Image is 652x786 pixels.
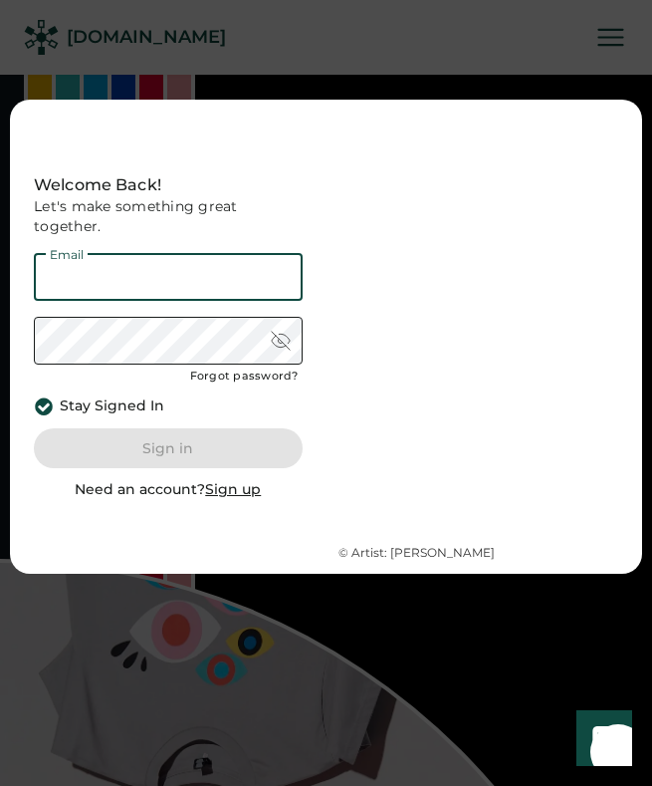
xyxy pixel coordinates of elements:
[557,696,643,782] iframe: Front Chat
[34,173,303,197] div: Welcome Back!
[326,100,643,574] img: yH5BAEAAAAALAAAAAABAAEAAAIBRAA7
[338,545,495,562] div: © Artist: [PERSON_NAME]
[60,396,164,416] div: Stay Signed In
[46,249,88,261] div: Email
[34,197,303,237] div: Let's make something great together.
[34,428,303,468] button: Sign in
[205,480,261,498] u: Sign up
[75,480,261,500] div: Need an account?
[190,369,299,385] div: Forgot password?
